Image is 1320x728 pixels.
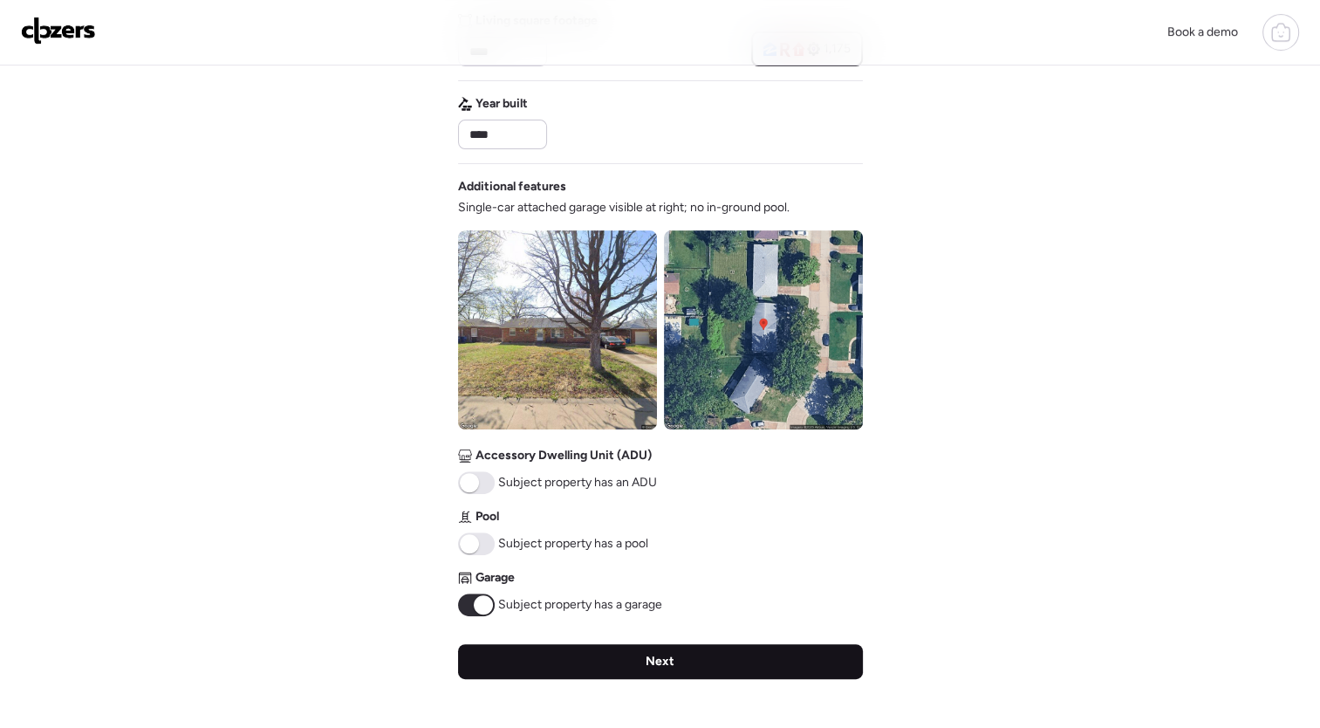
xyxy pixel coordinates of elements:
[1167,24,1238,39] span: Book a demo
[498,535,648,553] span: Subject property has a pool
[646,653,674,670] span: Next
[475,569,515,587] span: Garage
[498,474,657,491] span: Subject property has an ADU
[458,178,566,196] span: Additional features
[498,596,662,614] span: Subject property has a garage
[458,199,790,216] span: Single-car attached garage visible at right; no in-ground pool.
[475,508,499,525] span: Pool
[475,95,528,113] span: Year built
[21,17,96,45] img: Logo
[475,447,652,464] span: Accessory Dwelling Unit (ADU)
